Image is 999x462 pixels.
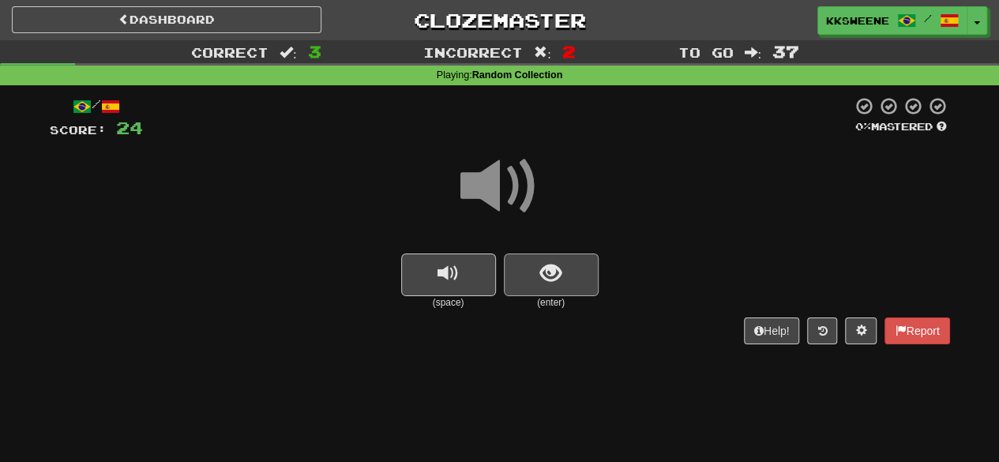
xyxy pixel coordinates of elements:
a: kksweene / [817,6,967,35]
div: / [50,96,143,116]
button: replay audio [401,254,496,296]
span: 2 [562,42,576,61]
span: Incorrect [423,44,523,60]
span: : [280,46,297,59]
small: (enter) [504,296,599,310]
button: Help! [744,317,800,344]
button: show sentence [504,254,599,296]
span: kksweene [826,13,889,28]
span: : [744,46,761,59]
button: Report [884,317,949,344]
div: Mastered [852,120,950,134]
span: Correct [191,44,269,60]
button: Round history (alt+y) [807,317,837,344]
a: Clozemaster [345,6,655,34]
span: To go [678,44,733,60]
span: / [924,13,932,24]
strong: Random Collection [472,69,563,81]
span: : [534,46,551,59]
span: 37 [772,42,799,61]
span: 3 [308,42,321,61]
span: 0 % [855,120,871,133]
span: 24 [116,118,143,137]
a: Dashboard [12,6,321,33]
span: Score: [50,123,107,137]
small: (space) [401,296,496,310]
